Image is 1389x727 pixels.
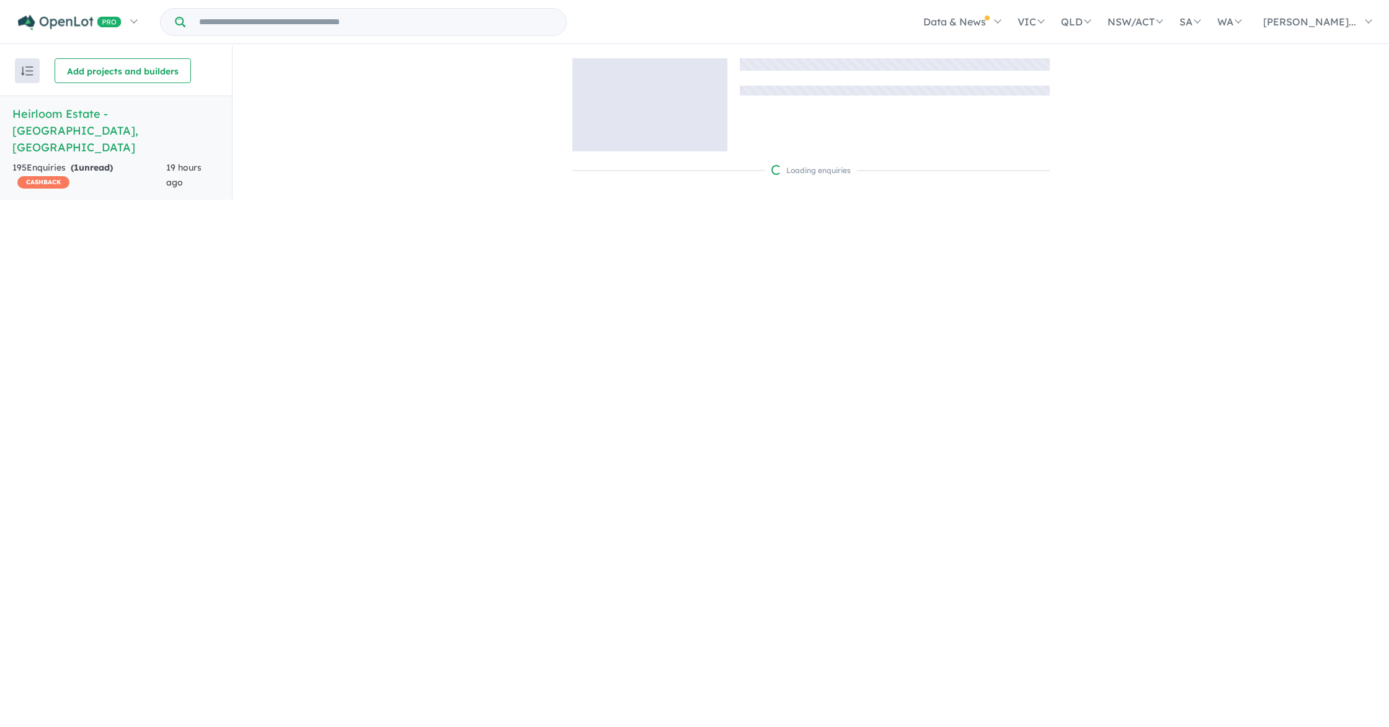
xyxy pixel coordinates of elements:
span: 19 hours ago [166,162,202,188]
span: CASHBACK [17,176,69,189]
strong: ( unread) [71,162,113,173]
input: Try estate name, suburb, builder or developer [188,9,564,35]
button: Add projects and builders [55,58,191,83]
span: [PERSON_NAME]... [1263,16,1356,28]
img: Openlot PRO Logo White [18,15,122,30]
div: Loading enquiries [771,164,851,177]
span: 1 [74,162,79,173]
h5: Heirloom Estate - [GEOGRAPHIC_DATA] , [GEOGRAPHIC_DATA] [12,105,220,156]
div: 195 Enquir ies [12,161,166,190]
img: sort.svg [21,66,33,76]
